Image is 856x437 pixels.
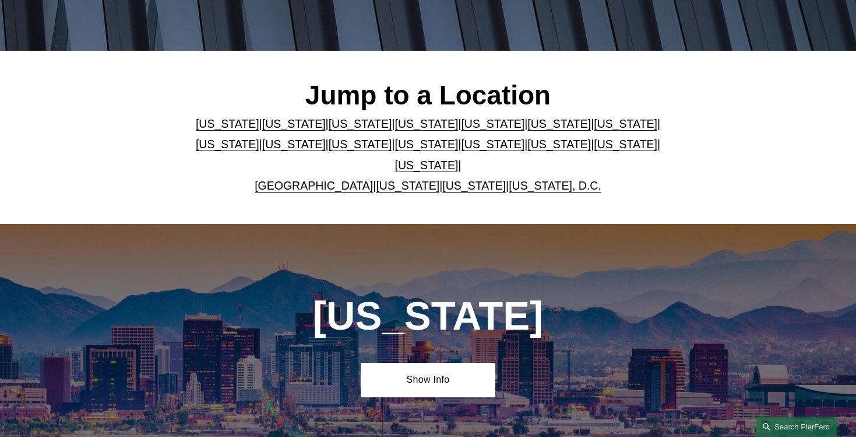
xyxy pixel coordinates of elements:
[509,179,601,192] a: [US_STATE], D.C.
[442,179,506,192] a: [US_STATE]
[461,117,524,130] a: [US_STATE]
[527,117,591,130] a: [US_STATE]
[196,117,259,130] a: [US_STATE]
[329,138,392,151] a: [US_STATE]
[395,117,459,130] a: [US_STATE]
[395,159,459,172] a: [US_STATE]
[756,417,837,437] a: Search this site
[376,179,439,192] a: [US_STATE]
[395,138,459,151] a: [US_STATE]
[260,293,596,340] h1: [US_STATE]
[329,117,392,130] a: [US_STATE]
[594,117,657,130] a: [US_STATE]
[262,117,326,130] a: [US_STATE]
[193,114,663,196] p: | | | | | | | | | | | | | | | | | |
[196,138,259,151] a: [US_STATE]
[594,138,657,151] a: [US_STATE]
[461,138,524,151] a: [US_STATE]
[255,179,373,192] a: [GEOGRAPHIC_DATA]
[262,138,326,151] a: [US_STATE]
[193,79,663,112] h2: Jump to a Location
[527,138,591,151] a: [US_STATE]
[361,363,495,397] a: Show Info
